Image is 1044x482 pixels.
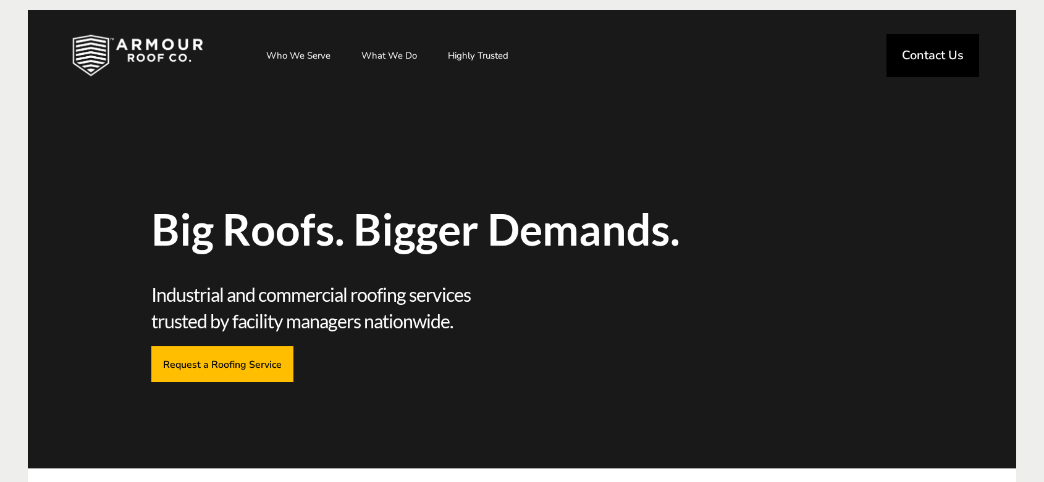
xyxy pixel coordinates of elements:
span: Industrial and commercial roofing services trusted by facility managers nationwide. [151,281,518,334]
span: Request a Roofing Service [163,358,282,370]
img: Industrial and Commercial Roofing Company | Armour Roof Co. [53,25,223,86]
a: Who We Serve [254,40,343,71]
a: Contact Us [886,34,979,77]
span: Contact Us [902,49,964,62]
a: Request a Roofing Service [151,346,293,381]
a: What We Do [349,40,429,71]
a: Highly Trusted [436,40,521,71]
span: Big Roofs. Bigger Demands. [151,207,701,251]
